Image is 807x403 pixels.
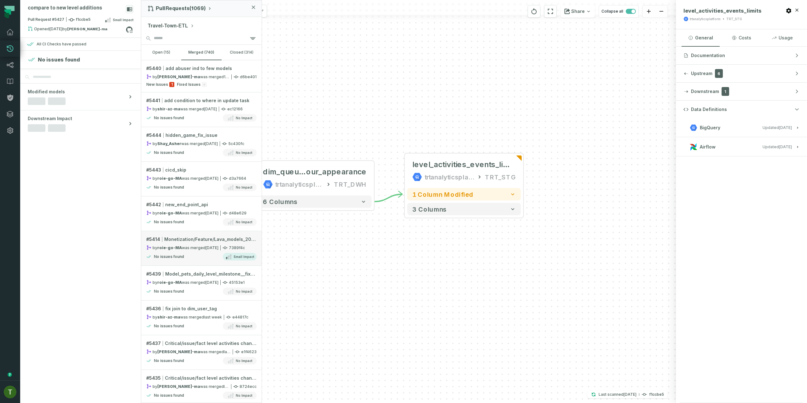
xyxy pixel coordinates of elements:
[236,219,252,225] span: No Impact
[599,391,636,398] p: Last scanned
[275,179,323,189] div: trtanalyticsplatform
[676,83,807,100] button: Downstream1
[146,210,257,216] div: d48e629
[425,172,474,182] div: trtanalyticsplatform
[141,60,262,92] a: #5440add abuser ind to few modelsby[PERSON_NAME]-mawas merged[DATE] 3:38:21 PMd6be401New Issues1F...
[146,384,229,389] div: by was merged
[165,271,257,277] div: Model_pets_daily_level_milestone__fix_dups_issue due to join with dim_user_tag in combine
[141,162,262,196] a: #5443cicd_skipbyroie-go-MAwas merged[DATE] 10:46:59 AMd3a7664No issues foundNo Impact
[205,141,218,146] relative-time: Oct 12, 2025, 10:50 AM GMT+3
[146,306,257,312] div: # 5436
[164,236,257,242] span: Monetization/Feature/Lava_models_2025_09_25__add_columns
[676,65,807,82] button: Upstream6
[157,245,182,250] strong: roie-go-MA (roiegonen17)
[38,56,80,63] h4: No issues found
[148,22,194,30] button: Travel-Town-ETL
[113,17,133,22] span: Small Impact
[234,254,254,259] span: Small Impact
[165,375,257,381] span: Critical/issue/fact level activities change join to user tag
[154,324,184,329] h4: No issues found
[146,210,218,216] div: by was merged
[224,74,248,79] relative-time: Oct 12, 2025, 3:38 PM GMT+3
[165,65,232,72] span: add abuser ind to few models
[263,167,367,177] div: dim_queue_insertion_hour_appearance
[146,280,218,285] div: by was merged
[691,106,727,113] span: Data Definitions
[157,349,200,354] strong: paz-nakash-ma
[334,179,367,189] div: TRT_DWH
[141,266,262,301] a: #5439Model_pets_daily_level_milestone__fix_dups_issue due to join with dim_user_tag in combinebyr...
[236,289,252,294] span: No Impact
[146,384,257,389] div: 8724ecc
[683,8,762,14] span: level_activities_events_limits
[37,42,86,47] div: All CI Checks have passed
[157,74,200,79] strong: paz-nakash-ma
[20,84,141,110] button: Modified models
[722,87,729,96] span: 1
[146,132,257,138] div: # 5444
[224,349,242,354] relative-time: Oct 6, 2025, 12:22 PM GMT+3
[263,198,298,205] span: 6 columns
[676,101,807,118] button: Data Definitions
[204,107,217,111] relative-time: Oct 8, 2025, 2:23 PM GMT+3
[67,27,107,31] strong: paz-nakash-ma
[146,82,168,87] span: New Issues
[154,358,184,363] h4: No issues found
[206,211,218,215] relative-time: Oct 12, 2025, 9:48 AM GMT+3
[28,5,102,11] div: compare to new level additions
[125,26,133,34] a: View on github
[146,176,218,181] div: by was merged
[263,167,306,177] span: dim_queue_insertion_h
[157,315,180,319] strong: shir-az-ma
[7,372,13,377] div: Tooltip anchor
[148,5,212,12] button: Pull Requests(1069)
[165,306,217,312] span: fix join to dim_user_tag
[146,340,257,347] div: # 5437
[169,82,174,87] span: 1
[682,29,720,46] button: General
[236,115,252,120] span: No Impact
[146,236,257,242] div: # 5414
[624,392,636,397] relative-time: Oct 11, 2025, 9:33 AM GMT+3
[146,201,257,208] div: # 5442
[412,190,473,198] span: 1 column modified
[49,26,62,31] relative-time: Sep 29, 2025, 1:55 PM GMT+3
[154,254,184,259] h4: No issues found
[700,144,716,150] span: Airflow
[141,45,181,60] button: open (15)
[412,160,516,169] div: level_activities_events_limits
[154,115,184,120] h4: No issues found
[146,314,257,320] div: e44817c
[157,211,182,215] strong: roie-go-MA (roiegonen17)
[763,29,801,46] button: Usage
[691,88,719,95] span: Downstream
[28,17,90,23] span: Pull Request #5427 f1ccbe5
[146,167,257,173] div: # 5443
[202,82,207,87] span: -
[146,106,217,112] div: by was merged
[146,65,257,72] div: # 5440
[683,123,799,132] button: BigQueryUpdated[DATE] 1:27:37 AM
[141,127,262,162] a: #5444hidden_game_fix_issuebyShay_Asherwas merged[DATE] 10:50:14 AM5c430fcNo issues foundNo Impact
[206,176,218,181] relative-time: Oct 12, 2025, 10:46 AM GMT+3
[715,69,723,78] span: 6
[4,386,16,398] img: avatar of Tomer Galun
[206,245,218,250] relative-time: Oct 12, 2025, 9:37 AM GMT+3
[146,245,257,250] div: 7389f4c
[146,141,218,146] div: by was merged
[141,301,262,335] a: #5436fix join to dim_user_tagbyshir-az-mawas merged[DATE] 2:04:29 PMe44817cNo issues foundNo Impact
[146,176,257,181] div: d3a7664
[146,97,257,104] div: # 5441
[412,205,447,213] span: 3 columns
[141,231,262,266] a: #5414Monetization/Feature/Lava_models_2025_09_25__add_columnsbyroie-go-MAwas merged[DATE] 9:37:48...
[222,45,262,60] button: closed (314)
[141,92,262,127] a: #5441add condition to where in update taskbyshir-az-mawas merged[DATE] 2:23:22 PMec12166No issues...
[157,280,182,285] strong: roie-go-MA (roiegonen17)
[154,289,184,294] h4: No issues found
[587,391,668,398] button: Last scanned[DATE] 9:33:21 AMf1ccbe5
[690,17,721,21] div: trtanalyticsplatform
[146,349,231,354] div: by was merged
[146,141,257,146] div: 5c430fc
